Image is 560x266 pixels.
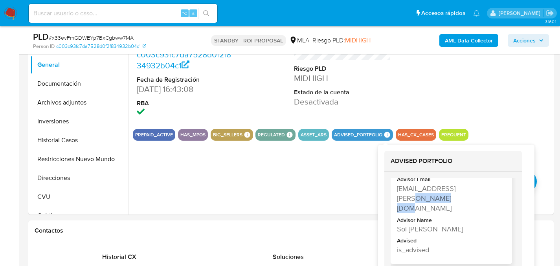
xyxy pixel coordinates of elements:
[30,150,129,169] button: Restricciones Nuevo Mundo
[397,216,504,224] div: Advisor Name
[33,43,55,50] b: Person ID
[546,9,554,17] a: Salir
[29,8,217,18] input: Buscar usuario o caso...
[35,227,547,235] h1: Contactos
[30,206,129,225] button: Créditos
[30,187,129,206] button: CVU
[182,9,187,17] span: ⌥
[421,9,465,17] span: Accesos rápidos
[137,75,234,84] dt: Fecha de Registración
[137,99,234,108] dt: RBA
[439,34,498,47] button: AML Data Collector
[30,131,129,150] button: Historial Casos
[211,35,286,46] p: STANDBY - ROI PROPOSAL
[513,34,536,47] span: Acciones
[508,34,549,47] button: Acciones
[294,73,391,84] dd: MIDHIGH
[391,157,516,165] h2: ADVISED PORTFOLIO
[137,84,234,95] dd: [DATE] 16:43:08
[102,252,136,261] span: Historial CX
[397,245,504,255] div: is_advised
[30,93,129,112] button: Archivos adjuntos
[499,9,543,17] p: facundo.marin@mercadolibre.com
[445,34,493,47] b: AML Data Collector
[397,224,504,234] div: Sol Maria Lafontaine
[137,49,231,71] a: c003c93fc7da7528d0f2f834932b04c1
[294,96,391,107] dd: Desactivada
[33,30,49,43] b: PLD
[545,18,556,25] span: 3.160.1
[294,64,391,73] dt: Riesgo PLD
[192,9,195,17] span: s
[56,43,146,50] a: c003c93fc7da7528d0f2f834932b04c1
[30,74,129,93] button: Documentación
[30,169,129,187] button: Direcciones
[397,176,504,183] div: Advisor Email
[198,8,214,19] button: search-icon
[473,10,480,17] a: Notificaciones
[273,252,304,261] span: Soluciones
[30,112,129,131] button: Inversiones
[289,36,309,45] div: MLA
[30,55,129,74] button: General
[345,36,371,45] span: MIDHIGH
[397,237,504,245] div: Advised
[49,34,134,42] span: # x33evFmGDWEYp7BxCgbww7MA
[294,88,391,97] dt: Estado de la cuenta
[397,183,504,213] div: solmaria.lafontaine@mercadolibre.com
[312,36,371,45] span: Riesgo PLD:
